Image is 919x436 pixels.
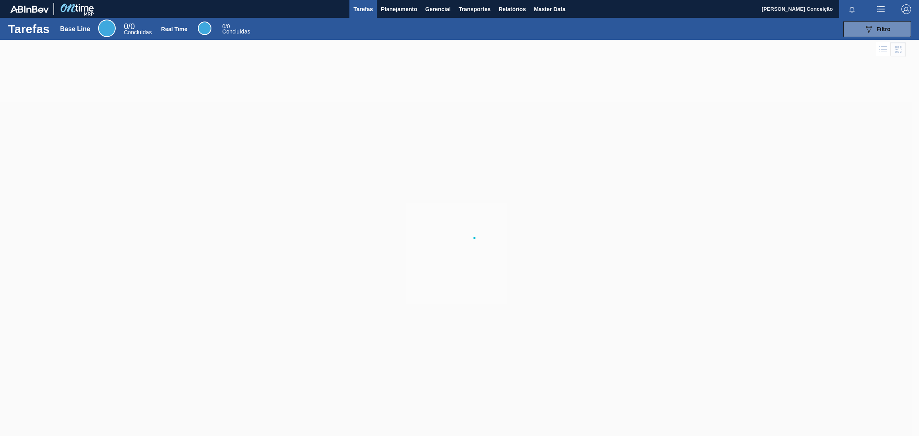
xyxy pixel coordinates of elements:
span: Planejamento [381,4,417,14]
span: Relatórios [499,4,526,14]
span: Master Data [534,4,565,14]
div: Real Time [222,24,250,34]
button: Filtro [843,21,911,37]
span: Concluídas [124,29,152,35]
img: TNhmsLtSVTkK8tSr43FrP2fwEKptu5GPRR3wAAAABJRU5ErkJggg== [10,6,49,13]
div: Real Time [161,26,187,32]
div: Real Time [198,22,211,35]
span: Tarefas [353,4,373,14]
span: / 0 [124,22,135,31]
span: Filtro [877,26,891,32]
span: 0 [124,22,128,31]
span: Transportes [459,4,491,14]
div: Base Line [60,26,91,33]
span: 0 [222,23,225,29]
img: userActions [876,4,885,14]
div: Base Line [124,23,152,35]
h1: Tarefas [8,24,50,33]
img: Logout [901,4,911,14]
div: Base Line [98,20,116,37]
span: Gerencial [425,4,451,14]
span: Concluídas [222,28,250,35]
span: / 0 [222,23,230,29]
button: Notificações [839,4,865,15]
